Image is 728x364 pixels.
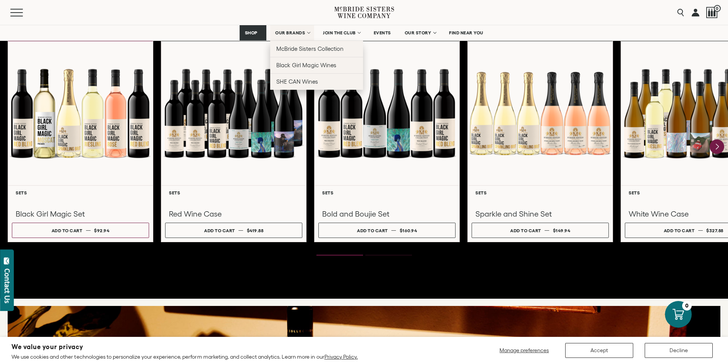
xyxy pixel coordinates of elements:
[682,301,692,311] div: 0
[169,209,298,219] h3: Red Wine Case
[16,190,145,195] h6: Sets
[245,30,258,36] span: SHOP
[8,37,153,242] a: Black Girl Magic Set Sets Black Girl Magic Set Add to cart $92.94
[369,25,396,40] a: EVENTS
[714,5,721,12] span: 0
[405,30,431,36] span: OUR STORY
[553,228,571,233] span: $149.94
[495,343,554,358] button: Manage preferences
[499,347,549,353] span: Manage preferences
[357,225,388,236] div: Add to cart
[400,25,441,40] a: OUR STORY
[664,225,695,236] div: Add to cart
[322,190,452,195] h6: Sets
[204,225,235,236] div: Add to cart
[276,45,344,52] span: McBride Sisters Collection
[275,30,305,36] span: OUR BRANDS
[400,228,417,233] span: $160.94
[565,343,633,358] button: Accept
[324,354,358,360] a: Privacy Policy.
[449,30,483,36] span: FIND NEAR YOU
[475,209,605,219] h3: Sparkle and Shine Set
[318,223,456,238] button: Add to cart $160.94
[467,37,613,242] a: Sparkling and Shine Sparkling Set Sets Sparkle and Shine Set Add to cart $149.94
[11,353,358,360] p: We use cookies and other technologies to personalize your experience, perform marketing, and coll...
[270,57,363,73] a: Black Girl Magic Wines
[10,9,38,16] button: Mobile Menu Trigger
[270,40,363,57] a: McBride Sisters Collection
[165,223,302,238] button: Add to cart $419.88
[270,73,363,90] a: SHE CAN Wines
[247,228,264,233] span: $419.88
[276,78,318,85] span: SHE CAN Wines
[52,225,83,236] div: Add to cart
[316,255,363,256] li: Page dot 1
[270,25,314,40] a: OUR BRANDS
[475,190,605,195] h6: Sets
[11,344,358,350] h2: We value your privacy
[314,37,460,242] a: Bold & Boujie Red Wine Set Sets Bold and Boujie Set Add to cart $160.94
[3,269,11,303] div: Contact Us
[318,25,365,40] a: JOIN THE CLUB
[12,223,149,238] button: Add to cart $92.94
[161,37,306,242] a: Red Wine Case Sets Red Wine Case Add to cart $419.88
[472,223,609,238] button: Add to cart $149.94
[240,25,266,40] a: SHOP
[365,255,412,256] li: Page dot 2
[94,228,109,233] span: $92.94
[510,225,541,236] div: Add to cart
[374,30,391,36] span: EVENTS
[323,30,356,36] span: JOIN THE CLUB
[645,343,713,358] button: Decline
[276,62,336,68] span: Black Girl Magic Wines
[322,209,452,219] h3: Bold and Boujie Set
[710,139,724,154] button: Next
[444,25,488,40] a: FIND NEAR YOU
[16,209,145,219] h3: Black Girl Magic Set
[706,228,723,233] span: $327.88
[169,190,298,195] h6: Sets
